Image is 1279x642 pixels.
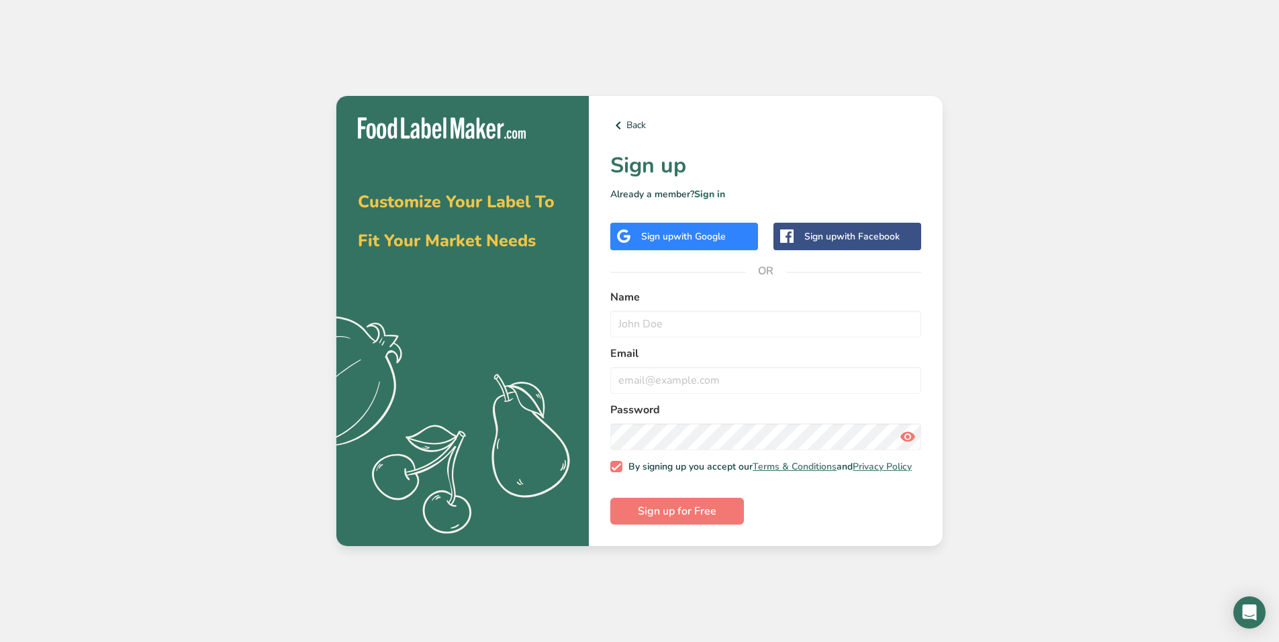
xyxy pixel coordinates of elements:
a: Terms & Conditions [753,460,837,473]
a: Privacy Policy [853,460,912,473]
div: Open Intercom Messenger [1233,596,1266,629]
span: Customize Your Label To Fit Your Market Needs [358,191,555,252]
span: Sign up for Free [638,503,716,519]
span: with Google [673,230,726,243]
button: Sign up for Free [610,498,744,525]
span: OR [746,251,786,291]
input: John Doe [610,311,921,337]
label: Password [610,402,921,418]
span: with Facebook [837,230,900,243]
div: Sign up [804,229,900,244]
span: By signing up you accept our and [622,461,912,473]
p: Already a member? [610,187,921,201]
div: Sign up [641,229,726,244]
a: Back [610,117,921,133]
label: Name [610,289,921,305]
h1: Sign up [610,150,921,182]
label: Email [610,345,921,362]
input: email@example.com [610,367,921,394]
img: Food Label Maker [358,117,526,140]
a: Sign in [694,188,725,201]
